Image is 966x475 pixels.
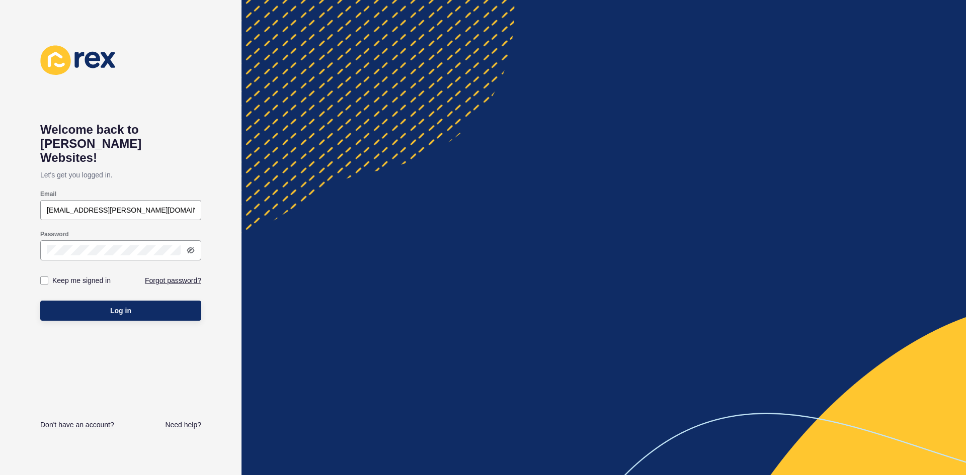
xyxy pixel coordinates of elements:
[40,420,114,430] a: Don't have an account?
[40,165,201,185] p: Let's get you logged in.
[165,420,201,430] a: Need help?
[47,205,195,215] input: e.g. name@company.com
[110,306,131,316] span: Log in
[52,275,111,286] label: Keep me signed in
[40,230,69,238] label: Password
[40,190,56,198] label: Email
[40,301,201,321] button: Log in
[40,123,201,165] h1: Welcome back to [PERSON_NAME] Websites!
[145,275,201,286] a: Forgot password?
